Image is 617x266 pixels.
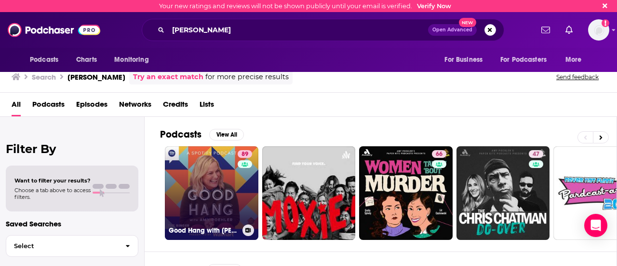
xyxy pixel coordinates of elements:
button: Open AdvancedNew [428,24,477,36]
a: 47 [529,150,543,158]
div: Search podcasts, credits, & more... [142,19,504,41]
a: 89 [238,150,252,158]
h2: Filter By [6,142,138,156]
p: Saved Searches [6,219,138,228]
span: 47 [533,150,539,159]
img: User Profile [588,19,609,41]
a: Try an exact match [133,71,203,83]
span: Charts [76,53,97,67]
div: Open Intercom Messenger [584,214,607,237]
span: For Podcasters [500,53,547,67]
a: Networks [119,97,151,116]
a: All [12,97,21,116]
svg: Email not verified [602,19,609,27]
a: Episodes [76,97,107,116]
button: open menu [107,51,161,69]
a: 89Good Hang with [PERSON_NAME] [165,146,258,240]
span: More [565,53,582,67]
span: New [459,18,476,27]
button: Send feedback [553,73,602,81]
span: Open Advanced [432,28,472,32]
span: For Business [444,53,483,67]
span: for more precise results [205,71,289,83]
a: Charts [70,51,103,69]
a: 47 [456,146,550,240]
button: open menu [23,51,71,69]
button: open menu [494,51,561,69]
a: Show notifications dropdown [537,22,554,38]
span: Podcasts [30,53,58,67]
button: Show profile menu [588,19,609,41]
h3: [PERSON_NAME] [67,72,125,82]
a: Show notifications dropdown [562,22,577,38]
a: Verify Now [417,2,451,10]
a: Credits [163,97,188,116]
input: Search podcasts, credits, & more... [168,22,428,38]
h2: Podcasts [160,128,201,140]
span: Choose a tab above to access filters. [14,187,91,200]
button: Select [6,235,138,257]
a: Podcasts [32,97,65,116]
h3: Good Hang with [PERSON_NAME] [169,226,239,235]
span: 66 [436,150,443,159]
button: View All [209,129,244,140]
a: Lists [200,97,214,116]
a: PodcastsView All [160,128,244,140]
button: open menu [559,51,594,69]
span: Logged in as jbarbour [588,19,609,41]
a: 66 [432,150,446,158]
div: Your new ratings and reviews will not be shown publicly until your email is verified. [159,2,451,10]
img: Podchaser - Follow, Share and Rate Podcasts [8,21,100,39]
a: 66 [359,146,453,240]
span: 89 [241,150,248,159]
h3: Search [32,72,56,82]
span: Want to filter your results? [14,177,91,184]
span: Select [6,243,118,249]
span: Monitoring [114,53,148,67]
button: open menu [438,51,495,69]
